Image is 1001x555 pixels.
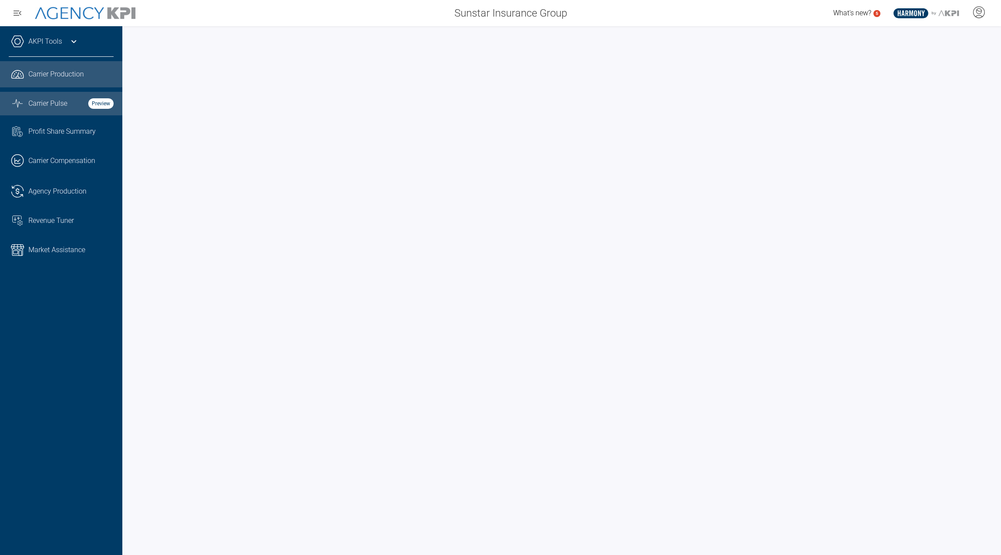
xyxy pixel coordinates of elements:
span: Carrier Compensation [28,156,95,166]
a: AKPI Tools [28,36,62,47]
span: Agency Production [28,186,87,197]
span: Sunstar Insurance Group [454,5,567,21]
span: Profit Share Summary [28,126,96,137]
span: Revenue Tuner [28,215,74,226]
a: 5 [873,10,880,17]
text: 5 [876,11,878,16]
span: What's new? [833,9,871,17]
strong: Preview [88,98,114,109]
img: AgencyKPI [35,7,135,20]
span: Market Assistance [28,245,85,255]
span: Carrier Pulse [28,98,67,109]
span: Carrier Production [28,69,84,80]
